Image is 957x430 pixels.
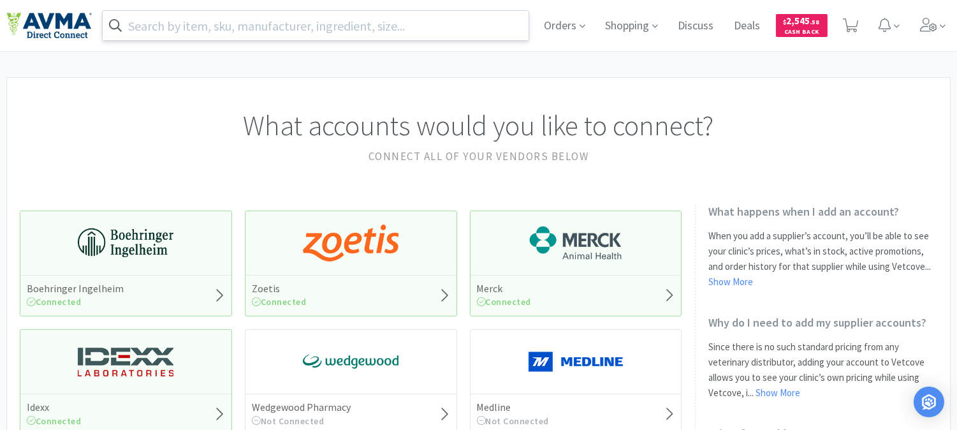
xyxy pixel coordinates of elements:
[20,148,937,165] h2: Connect all of your vendors below
[252,282,307,295] h5: Zoetis
[477,415,550,427] span: Not Connected
[27,401,82,414] h5: Idexx
[810,18,820,26] span: . 58
[252,415,325,427] span: Not Connected
[20,103,937,148] h1: What accounts would you like to connect?
[756,387,800,399] a: Show More
[776,8,828,43] a: $2,545.58Cash Back
[708,204,937,219] h2: What happens when I add an account?
[78,343,173,381] img: 13250b0087d44d67bb1668360c5632f9_13.png
[477,296,532,308] span: Connected
[708,315,937,330] h2: Why do I need to add my supplier accounts?
[477,282,532,295] h5: Merck
[477,401,550,414] h5: Medline
[303,343,398,381] img: e40baf8987b14801afb1611fffac9ca4_8.png
[27,296,82,308] span: Connected
[708,339,937,401] p: Since there is no such standard pricing from any veterinary distributor, adding your account to V...
[708,228,937,290] p: When you add a supplier’s account, you’ll be able to see your clinic’s prices, what’s in stock, a...
[27,282,124,295] h5: Boehringer Ingelheim
[528,224,624,262] img: 6d7abf38e3b8462597f4a2f88dede81e_176.png
[784,29,820,37] span: Cash Back
[6,12,92,39] img: e4e33dab9f054f5782a47901c742baa9_102.png
[252,401,351,414] h5: Wedgewood Pharmacy
[784,15,820,27] span: 2,545
[784,18,787,26] span: $
[27,415,82,427] span: Connected
[708,276,753,288] a: Show More
[78,224,173,262] img: 730db3968b864e76bcafd0174db25112_22.png
[528,343,624,381] img: a646391c64b94eb2892348a965bf03f3_134.png
[673,20,719,32] a: Discuss
[303,224,398,262] img: a673e5ab4e5e497494167fe422e9a3ab.png
[729,20,766,32] a: Deals
[914,387,944,417] div: Open Intercom Messenger
[252,296,307,308] span: Connected
[103,11,529,40] input: Search by item, sku, manufacturer, ingredient, size...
